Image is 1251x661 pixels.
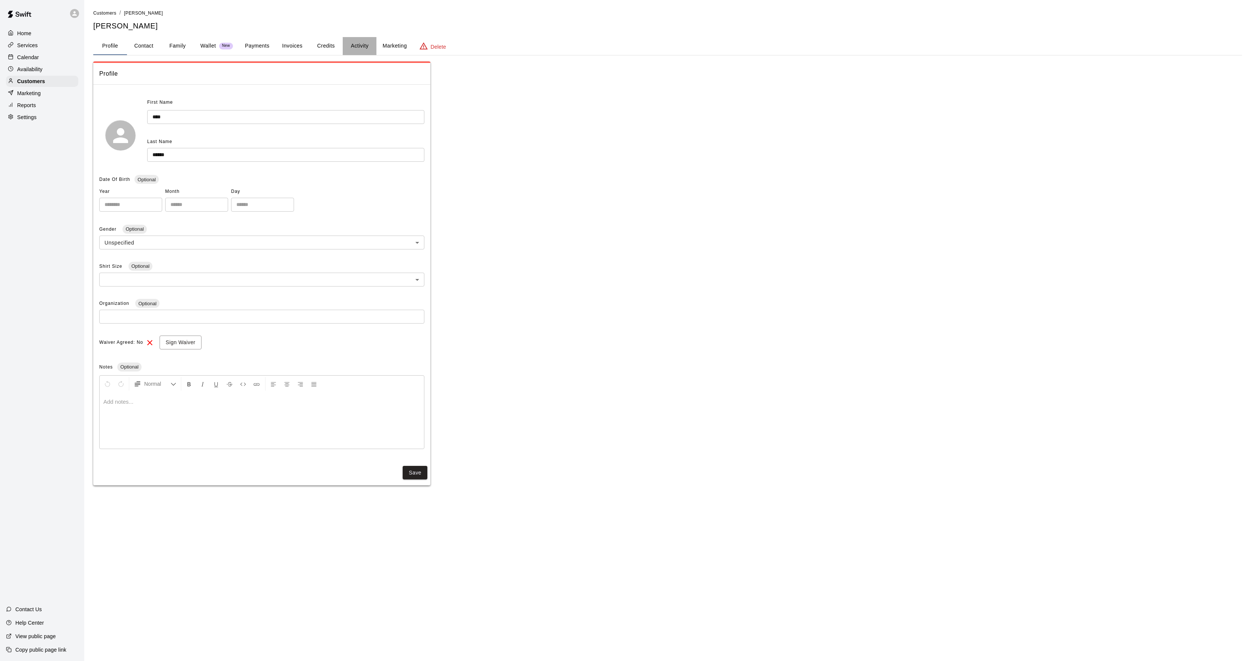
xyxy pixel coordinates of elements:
p: Help Center [15,619,44,627]
span: Optional [135,301,159,306]
a: Customers [93,10,116,16]
span: Optional [134,177,158,182]
span: [PERSON_NAME] [124,10,163,16]
button: Justify Align [308,377,320,391]
button: Insert Code [237,377,249,391]
span: Waiver Agreed: No [99,337,143,349]
span: Last Name [147,139,172,144]
button: Contact [127,37,161,55]
a: Availability [6,64,78,75]
span: Gender [99,227,118,232]
div: Unspecified [99,236,424,249]
a: Services [6,40,78,51]
button: Format Italics [196,377,209,391]
p: Copy public page link [15,646,66,654]
p: Wallet [200,42,216,50]
span: New [219,43,233,48]
span: Day [231,186,294,198]
span: First Name [147,97,173,109]
a: Settings [6,112,78,123]
a: Reports [6,100,78,111]
button: Invoices [275,37,309,55]
p: Contact Us [15,606,42,613]
button: Center Align [281,377,293,391]
nav: breadcrumb [93,9,1242,17]
p: Marketing [17,90,41,97]
h5: [PERSON_NAME] [93,21,1242,31]
button: Format Strikethrough [223,377,236,391]
p: View public page [15,633,56,640]
button: Activity [343,37,376,55]
button: Format Underline [210,377,222,391]
a: Customers [6,76,78,87]
span: Date Of Birth [99,177,130,182]
div: basic tabs example [93,37,1242,55]
button: Right Align [294,377,307,391]
span: Year [99,186,162,198]
button: Insert Link [250,377,263,391]
span: Optional [128,263,152,269]
button: Profile [93,37,127,55]
p: Reports [17,101,36,109]
span: Notes [99,364,113,370]
button: Redo [115,377,127,391]
button: Sign Waiver [160,336,201,349]
span: Organization [99,301,131,306]
button: Save [403,466,427,480]
span: Optional [122,226,146,232]
a: Home [6,28,78,39]
button: Formatting Options [131,377,179,391]
span: Optional [117,364,141,370]
a: Marketing [6,88,78,99]
p: Delete [431,43,446,51]
button: Payments [239,37,275,55]
button: Family [161,37,194,55]
p: Customers [17,78,45,85]
li: / [119,9,121,17]
button: Left Align [267,377,280,391]
p: Services [17,42,38,49]
button: Undo [101,377,114,391]
p: Settings [17,113,37,121]
p: Home [17,30,31,37]
button: Format Bold [183,377,196,391]
button: Marketing [376,37,413,55]
span: Shirt Size [99,264,124,269]
p: Availability [17,66,43,73]
span: Normal [144,380,170,388]
p: Calendar [17,54,39,61]
span: Profile [99,69,424,79]
button: Credits [309,37,343,55]
a: Calendar [6,52,78,63]
span: Month [165,186,228,198]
